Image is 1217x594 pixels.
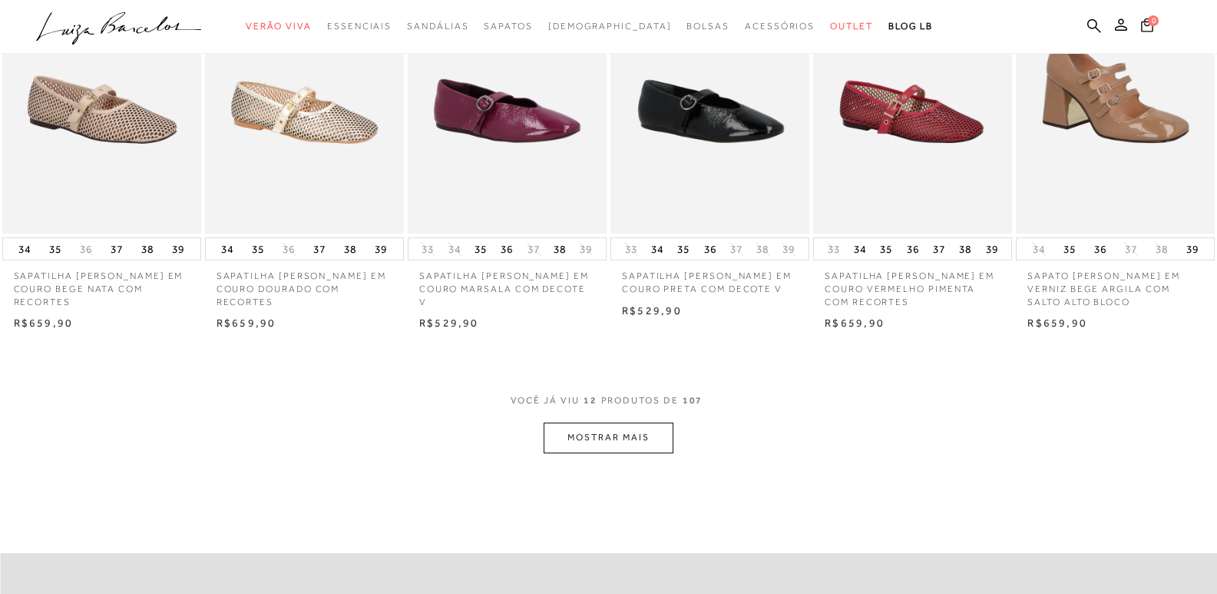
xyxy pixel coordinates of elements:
button: 35 [470,238,491,260]
span: 12 [584,394,597,423]
span: R$529,90 [622,304,682,317]
button: 37 [928,238,950,260]
button: 36 [75,242,97,257]
button: 34 [849,238,871,260]
button: 38 [549,238,570,260]
button: 37 [726,242,747,257]
button: 37 [309,238,330,260]
button: 36 [902,238,924,260]
button: 36 [1090,238,1111,260]
button: MOSTRAR MAIS [544,423,673,453]
button: 36 [496,238,518,260]
span: R$659,90 [14,317,74,329]
a: categoryNavScreenReaderText [745,12,815,41]
button: 39 [370,238,392,260]
a: SAPATO [PERSON_NAME] EM VERNIZ BEGE ARGILA COM SALTO ALTO BLOCO [1016,260,1215,308]
span: Essenciais [327,21,392,32]
a: SAPATILHA [PERSON_NAME] EM COURO PRETA COM DECOTE V [610,260,809,296]
button: 34 [444,242,465,257]
a: categoryNavScreenReaderText [484,12,532,41]
span: PRODUTOS DE [601,394,679,407]
a: categoryNavScreenReaderText [686,12,729,41]
button: 39 [778,242,799,257]
span: Sandálias [407,21,468,32]
a: categoryNavScreenReaderText [327,12,392,41]
button: 35 [1059,238,1080,260]
button: 35 [247,238,269,260]
span: 107 [683,394,703,423]
span: Bolsas [686,21,729,32]
button: 36 [278,242,299,257]
a: SAPATILHA [PERSON_NAME] EM COURO VERMELHO PIMENTA COM RECORTES [813,260,1012,308]
button: 38 [954,238,976,260]
a: SAPATILHA [PERSON_NAME] EM COURO MARSALA COM DECOTE V [408,260,607,308]
button: 38 [137,238,158,260]
span: Acessórios [745,21,815,32]
button: 37 [1120,242,1142,257]
span: BLOG LB [888,21,933,32]
button: 33 [823,242,845,257]
button: 37 [523,242,544,257]
button: 39 [1182,238,1203,260]
button: 38 [752,242,773,257]
span: Outlet [830,21,873,32]
button: 34 [1028,242,1050,257]
button: 0 [1136,17,1158,38]
button: 37 [106,238,127,260]
button: 34 [14,238,35,260]
span: R$659,90 [825,317,885,329]
button: 38 [1151,242,1172,257]
span: R$529,90 [419,317,479,329]
span: VOCê JÁ VIU [511,394,580,407]
button: 39 [981,238,1003,260]
a: categoryNavScreenReaderText [407,12,468,41]
button: 34 [647,238,668,260]
button: 33 [620,242,642,257]
a: BLOG LB [888,12,933,41]
button: 35 [875,238,897,260]
a: SAPATILHA [PERSON_NAME] EM COURO DOURADO COM RECORTES [205,260,404,308]
span: [DEMOGRAPHIC_DATA] [548,21,672,32]
button: 39 [167,238,189,260]
button: 33 [417,242,438,257]
button: 38 [339,238,361,260]
span: Sapatos [484,21,532,32]
a: SAPATILHA [PERSON_NAME] EM COURO BEGE NATA COM RECORTES [2,260,201,308]
a: categoryNavScreenReaderText [246,12,312,41]
span: R$659,90 [217,317,276,329]
a: noSubCategoriesText [548,12,672,41]
a: categoryNavScreenReaderText [830,12,873,41]
span: 0 [1148,15,1159,26]
span: R$659,90 [1027,317,1087,329]
button: 39 [575,242,597,257]
span: Verão Viva [246,21,312,32]
button: 35 [45,238,66,260]
button: 35 [673,238,694,260]
button: 36 [699,238,721,260]
button: 34 [217,238,238,260]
